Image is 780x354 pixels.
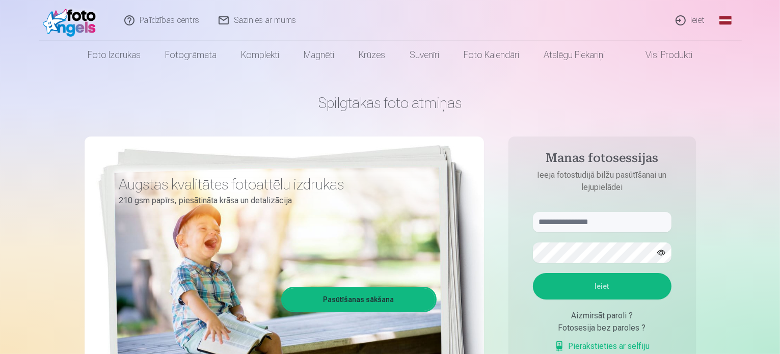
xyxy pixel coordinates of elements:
[397,41,451,69] a: Suvenīri
[523,151,682,169] h4: Manas fotosessijas
[523,169,682,194] p: Ieeja fotostudijā bilžu pasūtīšanai un lejupielādei
[119,194,429,208] p: 210 gsm papīrs, piesātināta krāsa un detalizācija
[554,340,650,352] a: Pierakstieties ar selfiju
[533,310,671,322] div: Aizmirsāt paroli ?
[75,41,153,69] a: Foto izdrukas
[229,41,291,69] a: Komplekti
[283,288,435,311] a: Pasūtīšanas sākšana
[85,94,696,112] h1: Spilgtākās foto atmiņas
[119,175,429,194] h3: Augstas kvalitātes fotoattēlu izdrukas
[346,41,397,69] a: Krūzes
[531,41,617,69] a: Atslēgu piekariņi
[291,41,346,69] a: Magnēti
[43,4,101,37] img: /fa1
[451,41,531,69] a: Foto kalendāri
[153,41,229,69] a: Fotogrāmata
[617,41,705,69] a: Visi produkti
[533,273,671,299] button: Ieiet
[533,322,671,334] div: Fotosesija bez paroles ?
